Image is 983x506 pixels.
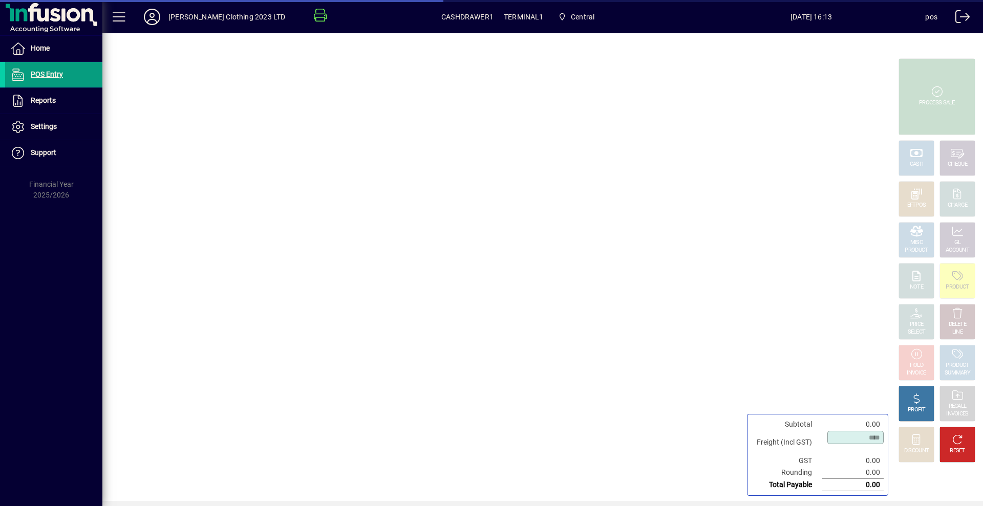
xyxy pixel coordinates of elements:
div: CHEQUE [948,161,967,168]
div: MISC [910,239,923,247]
div: DELETE [949,321,966,328]
td: GST [752,455,822,467]
td: 0.00 [822,419,884,430]
span: Support [31,148,56,157]
td: 0.00 [822,479,884,491]
td: Subtotal [752,419,822,430]
div: INVOICES [946,410,968,418]
span: POS Entry [31,70,63,78]
div: RESET [950,447,965,455]
div: INVOICE [907,369,926,377]
div: CASH [910,161,923,168]
span: [DATE] 16:13 [697,9,926,25]
a: Settings [5,114,102,140]
a: Reports [5,88,102,114]
div: EFTPOS [907,202,926,209]
td: Total Payable [752,479,822,491]
div: ACCOUNT [946,247,969,254]
div: HOLD [910,362,923,369]
a: Support [5,140,102,166]
div: PROCESS SALE [919,99,955,107]
a: Home [5,36,102,61]
div: RECALL [949,403,967,410]
div: DISCOUNT [904,447,929,455]
td: Freight (Incl GST) [752,430,822,455]
span: Home [31,44,50,52]
a: Logout [948,2,970,35]
span: Settings [31,122,57,130]
div: SELECT [908,328,926,336]
span: CASHDRAWER1 [441,9,494,25]
div: PRICE [910,321,924,328]
div: SUMMARY [945,369,970,377]
td: 0.00 [822,455,884,467]
div: CHARGE [948,202,968,209]
div: PRODUCT [905,247,928,254]
span: Central [571,9,594,25]
span: TERMINAL1 [504,9,544,25]
div: PROFIT [908,406,925,414]
span: Reports [31,96,56,104]
div: pos [925,9,937,25]
td: 0.00 [822,467,884,479]
span: Central [554,8,599,26]
td: Rounding [752,467,822,479]
div: PRODUCT [946,283,969,291]
div: LINE [952,328,963,336]
div: GL [954,239,961,247]
div: [PERSON_NAME] Clothing 2023 LTD [168,9,285,25]
div: NOTE [910,283,923,291]
button: Profile [136,8,168,26]
div: PRODUCT [946,362,969,369]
